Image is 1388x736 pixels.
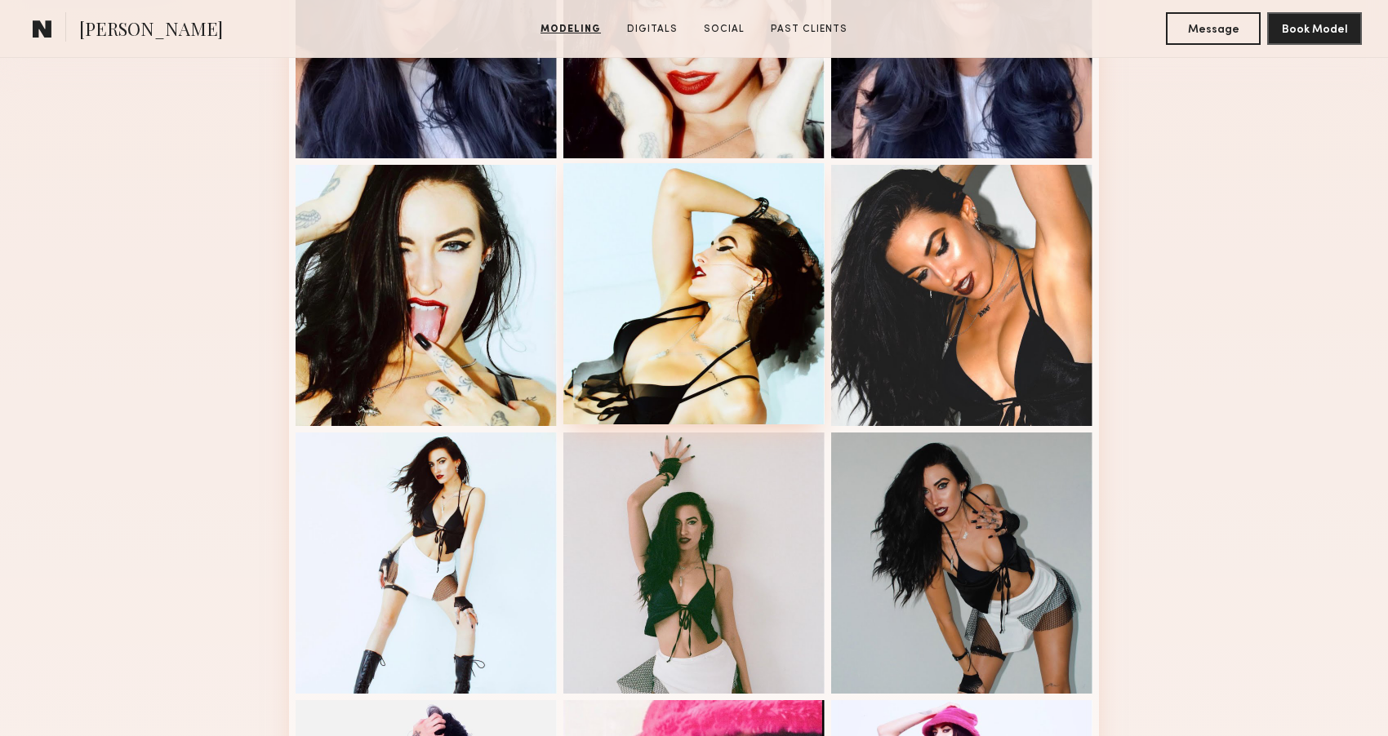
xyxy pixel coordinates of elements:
button: Message [1166,12,1261,45]
a: Book Model [1267,21,1362,35]
a: Modeling [534,22,607,37]
button: Book Model [1267,12,1362,45]
a: Past Clients [764,22,854,37]
a: Social [697,22,751,37]
a: Digitals [621,22,684,37]
span: [PERSON_NAME] [79,16,223,45]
